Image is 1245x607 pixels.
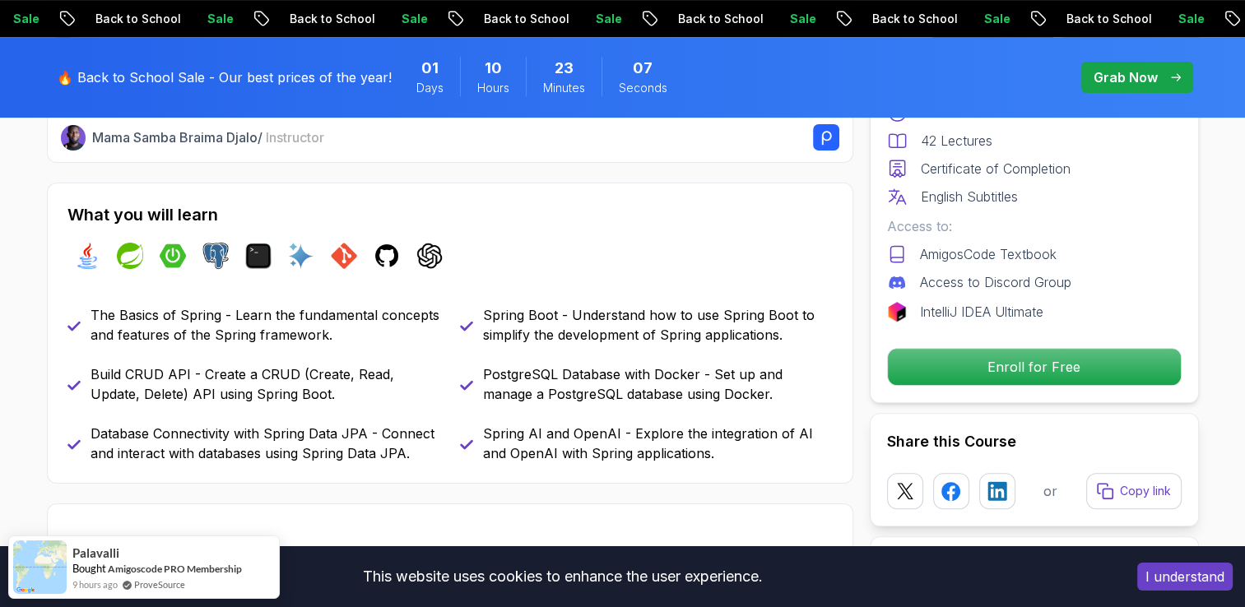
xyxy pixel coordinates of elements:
[920,244,1057,264] p: AmigosCode Textbook
[1086,473,1182,509] button: Copy link
[887,216,1182,236] p: Access to:
[483,305,833,345] p: Spring Boot - Understand how to use Spring Boot to simplify the development of Spring applications.
[72,562,106,575] span: Bought
[859,11,971,27] p: Back to School
[1137,563,1233,591] button: Accept cookies
[92,127,324,147] p: Mama Samba Braima Djalo /
[12,558,1113,595] div: This website uses cookies to enhance the user experience.
[483,424,833,463] p: Spring AI and OpenAI - Explore the integration of AI and OpenAI with Spring applications.
[633,57,653,80] span: 7 Seconds
[202,243,229,269] img: postgres logo
[1165,11,1218,27] p: Sale
[485,57,502,80] span: 10 Hours
[160,243,186,269] img: spring-boot logo
[374,243,400,269] img: github logo
[1094,67,1158,87] p: Grab Now
[471,11,583,27] p: Back to School
[91,424,440,463] p: Database Connectivity with Spring Data JPA - Connect and interact with databases using Spring Dat...
[91,305,440,345] p: The Basics of Spring - Learn the fundamental concepts and features of the Spring framework.
[921,131,992,151] p: 42 Lectures
[266,129,324,146] span: Instructor
[245,243,272,269] img: terminal logo
[388,11,441,27] p: Sale
[13,540,67,594] img: provesource social proof notification image
[67,203,833,226] h2: What you will learn
[583,11,635,27] p: Sale
[888,349,1181,385] p: Enroll for Free
[331,243,357,269] img: git logo
[421,57,439,80] span: 1 Days
[777,11,829,27] p: Sale
[971,11,1024,27] p: Sale
[921,159,1071,178] p: Certificate of Completion
[1053,11,1165,27] p: Back to School
[288,243,314,269] img: ai logo
[1120,483,1171,499] p: Copy link
[61,125,86,151] img: Nelson Djalo
[665,11,777,27] p: Back to School
[117,243,143,269] img: spring logo
[920,302,1043,322] p: IntelliJ IDEA Ultimate
[543,80,585,96] span: Minutes
[134,577,185,591] a: ProveSource
[477,80,509,96] span: Hours
[108,563,242,575] a: Amigoscode PRO Membership
[72,546,119,560] span: Palavalli
[416,243,443,269] img: chatgpt logo
[920,272,1071,292] p: Access to Discord Group
[619,80,667,96] span: Seconds
[887,302,907,322] img: jetbrains logo
[82,11,194,27] p: Back to School
[921,187,1018,206] p: English Subtitles
[887,348,1182,386] button: Enroll for Free
[276,11,388,27] p: Back to School
[72,577,118,591] span: 9 hours ago
[555,57,574,80] span: 23 Minutes
[91,364,440,404] p: Build CRUD API - Create a CRUD (Create, Read, Update, Delete) API using Spring Boot.
[194,11,247,27] p: Sale
[74,243,100,269] img: java logo
[1043,481,1057,501] p: or
[887,430,1182,453] h2: Share this Course
[483,364,833,404] p: PostgreSQL Database with Docker - Set up and manage a PostgreSQL database using Docker.
[416,80,444,96] span: Days
[57,67,392,87] p: 🔥 Back to School Sale - Our best prices of the year!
